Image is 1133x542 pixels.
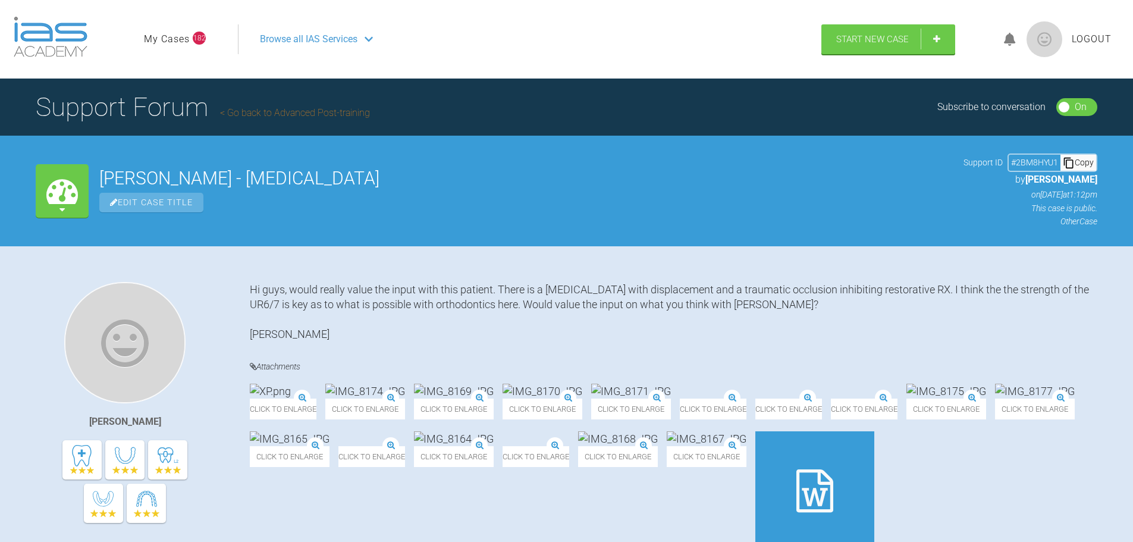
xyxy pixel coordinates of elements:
img: XP.png [250,384,291,399]
img: IMG_8167.JPG [667,431,746,446]
a: Go back to Advanced Post-training [220,107,370,118]
span: Click to enlarge [995,399,1075,419]
span: Click to enlarge [831,399,897,419]
img: IMG_8171.JPG [591,384,671,399]
a: My Cases [144,32,190,47]
a: Start New Case [821,24,955,54]
img: logo-light.3e3ef733.png [14,17,87,57]
img: IMG_8168.JPG [578,431,658,446]
span: Click to enlarge [325,399,405,419]
span: Click to enlarge [338,446,405,467]
span: Click to enlarge [414,446,494,467]
img: IMG_8165.JPG [250,431,329,446]
div: Hi guys, would really value the input with this patient. There is a [MEDICAL_DATA] with displacem... [250,282,1097,342]
div: On [1075,99,1087,115]
span: Click to enlarge [906,399,986,419]
span: Click to enlarge [503,399,582,419]
span: Click to enlarge [503,446,569,467]
img: IMG_8170.JPG [503,384,582,399]
span: Edit Case Title [99,193,203,212]
span: Start New Case [836,34,909,45]
span: [PERSON_NAME] [1025,174,1097,185]
p: by [963,172,1097,187]
span: Click to enlarge [591,399,671,419]
p: This case is public. [963,202,1097,215]
a: Logout [1072,32,1112,47]
div: # 2BM8HYU1 [1009,156,1060,169]
h1: Support Forum [36,86,370,128]
img: profile.png [1027,21,1062,57]
img: IMG_8174.JPG [325,384,405,399]
span: Browse all IAS Services [260,32,357,47]
div: [PERSON_NAME] [89,414,161,430]
span: Click to enlarge [250,446,329,467]
img: IMG_8169.JPG [414,384,494,399]
img: IMG_8177.JPG [995,384,1075,399]
p: Other Case [963,215,1097,228]
div: Copy [1060,155,1096,170]
span: Click to enlarge [250,399,316,419]
span: Click to enlarge [414,399,494,419]
span: Click to enlarge [667,446,746,467]
img: IMG_8164.JPG [414,431,494,446]
h2: [PERSON_NAME] - [MEDICAL_DATA] [99,170,953,187]
h4: Attachments [250,359,1097,374]
img: IMG_8175.JPG [906,384,986,399]
span: 182 [193,32,206,45]
span: Click to enlarge [755,399,822,419]
p: on [DATE] at 1:12pm [963,188,1097,201]
span: Support ID [963,156,1003,169]
span: Click to enlarge [680,399,746,419]
div: Subscribe to conversation [937,99,1046,115]
span: Click to enlarge [578,446,658,467]
img: Eamon OReilly [64,282,186,403]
